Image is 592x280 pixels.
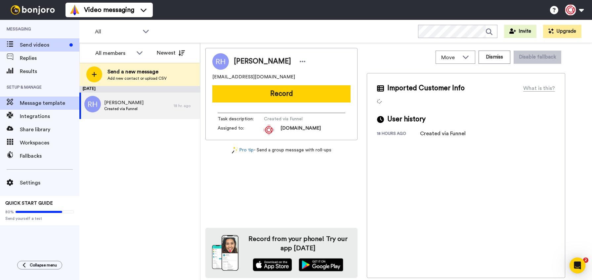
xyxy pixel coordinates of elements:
span: Integrations [20,112,79,120]
img: Image of Robert Horton [212,53,229,70]
span: Video messaging [84,5,134,15]
button: Record [212,85,351,102]
span: Message template [20,99,79,107]
span: Send a new message [107,68,167,76]
span: Created via Funnel [264,116,327,122]
span: [DOMAIN_NAME] [280,125,321,135]
span: Workspaces [20,139,79,147]
span: Send yourself a test [5,216,74,221]
div: 18 hours ago [377,131,420,138]
img: vm-color.svg [69,5,80,15]
span: Share library [20,126,79,134]
div: All members [95,49,133,57]
div: Open Intercom Messenger [570,258,585,273]
span: 2 [583,258,588,263]
div: What is this? [523,84,555,92]
button: Collapse menu [17,261,62,269]
img: download [212,235,238,271]
span: Add new contact or upload CSV [107,76,167,81]
img: bj-logo-header-white.svg [8,5,58,15]
span: [PERSON_NAME] [104,100,144,106]
span: Send videos [20,41,67,49]
span: Task description : [218,116,264,122]
span: [PERSON_NAME] [234,57,291,66]
span: Results [20,67,79,75]
span: [EMAIL_ADDRESS][DOMAIN_NAME] [212,74,295,80]
span: Collapse menu [30,262,57,268]
button: Disable fallback [514,51,561,64]
div: [DATE] [79,86,200,93]
div: Created via Funnel [420,130,466,138]
img: rh.png [84,96,101,112]
div: 18 hr. ago [174,103,197,108]
button: Invite [504,25,536,38]
span: Imported Customer Info [387,83,465,93]
span: Fallbacks [20,152,79,160]
span: Settings [20,179,79,187]
img: AGNmyxa444YRhJTK7LTBhivJ_GwROCUoBBc6PJ6q8GPT=s96-c [264,125,274,135]
span: Created via Funnel [104,106,144,111]
span: QUICK START GUIDE [5,201,53,206]
span: Move [441,54,459,61]
img: playstore [299,258,343,271]
span: User history [387,114,426,124]
button: Newest [152,46,190,60]
img: appstore [253,258,292,271]
div: - Send a group message with roll-ups [205,147,358,154]
a: Pro tip [232,147,254,154]
span: Replies [20,54,79,62]
button: Upgrade [543,25,581,38]
span: 80% [5,209,14,215]
button: Dismiss [479,51,510,64]
span: All [95,28,139,36]
span: Assigned to: [218,125,264,135]
img: magic-wand.svg [232,147,238,154]
h4: Record from your phone! Try our app [DATE] [245,234,351,253]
